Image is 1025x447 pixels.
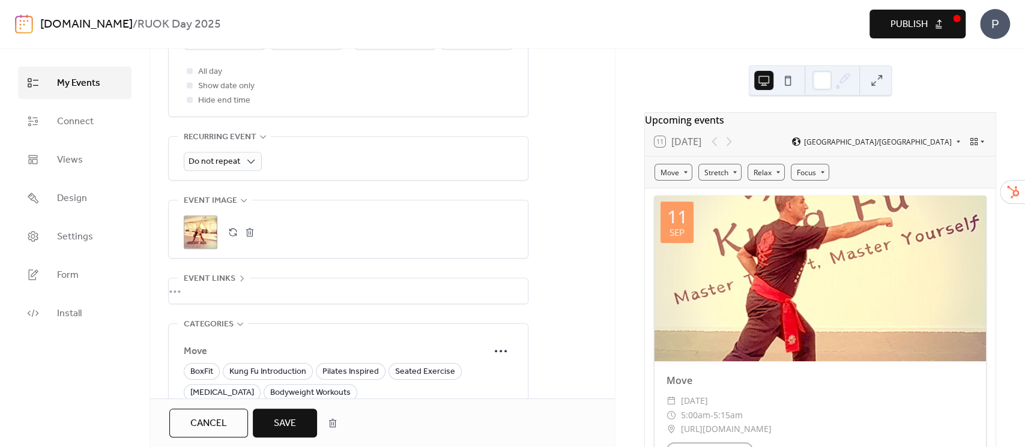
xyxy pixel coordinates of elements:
[681,422,772,436] span: [URL][DOMAIN_NAME]
[274,416,296,431] span: Save
[184,272,235,286] span: Event links
[18,143,132,176] a: Views
[133,13,138,36] b: /
[710,408,713,422] span: -
[40,13,133,36] a: [DOMAIN_NAME]
[253,409,317,437] button: Save
[667,394,676,408] div: ​
[980,9,1010,39] div: P
[57,268,79,283] span: Form
[15,14,33,34] img: logo
[169,278,528,304] div: •••
[198,65,222,79] span: All day
[138,13,221,36] b: RUOK Day 2025
[198,79,255,94] span: Show date only
[229,365,306,379] span: Kung Fu Introduction
[57,230,93,244] span: Settings
[655,373,986,388] div: Move
[645,113,996,127] div: Upcoming events
[869,10,966,38] button: Publish
[322,365,379,379] span: Pilates Inspired
[198,94,250,108] span: Hide end time
[18,105,132,137] a: Connect
[395,365,455,379] span: Seated Exercise
[667,208,688,226] div: 11
[184,130,256,145] span: Recurring event
[169,409,248,437] button: Cancel
[189,154,240,170] span: Do not repeat
[190,416,227,431] span: Cancel
[670,228,685,237] div: Sep
[190,386,254,400] span: [MEDICAL_DATA]
[270,386,351,400] span: Bodyweight Workouts
[18,67,132,99] a: My Events
[190,365,213,379] span: BoxFit
[681,408,710,422] span: 5:00am
[57,191,87,206] span: Design
[667,408,676,422] div: ​
[57,76,100,91] span: My Events
[57,115,94,129] span: Connect
[184,194,237,208] span: Event image
[681,394,708,408] span: [DATE]
[713,408,743,422] span: 5:15am
[18,220,132,253] a: Settings
[184,317,234,332] span: Categories
[18,182,132,214] a: Design
[667,422,676,436] div: ​
[804,138,952,145] span: [GEOGRAPHIC_DATA]/[GEOGRAPHIC_DATA]
[57,307,82,321] span: Install
[18,297,132,329] a: Install
[184,344,489,359] span: Move
[184,215,217,249] div: ;
[18,259,132,291] a: Form
[890,17,928,32] span: Publish
[57,153,83,167] span: Views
